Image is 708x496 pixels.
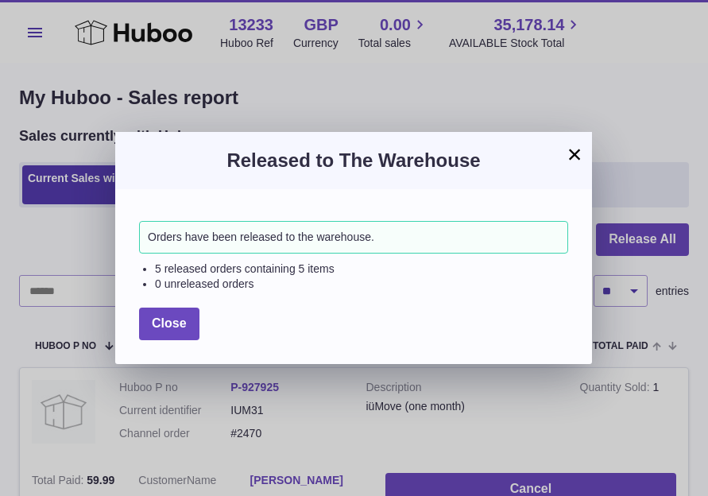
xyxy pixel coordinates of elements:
span: Close [152,316,187,330]
button: Close [139,308,199,340]
li: 0 unreleased orders [155,277,568,292]
button: × [565,145,584,164]
div: Orders have been released to the warehouse. [139,221,568,254]
h3: Released to The Warehouse [139,148,568,173]
li: 5 released orders containing 5 items [155,262,568,277]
